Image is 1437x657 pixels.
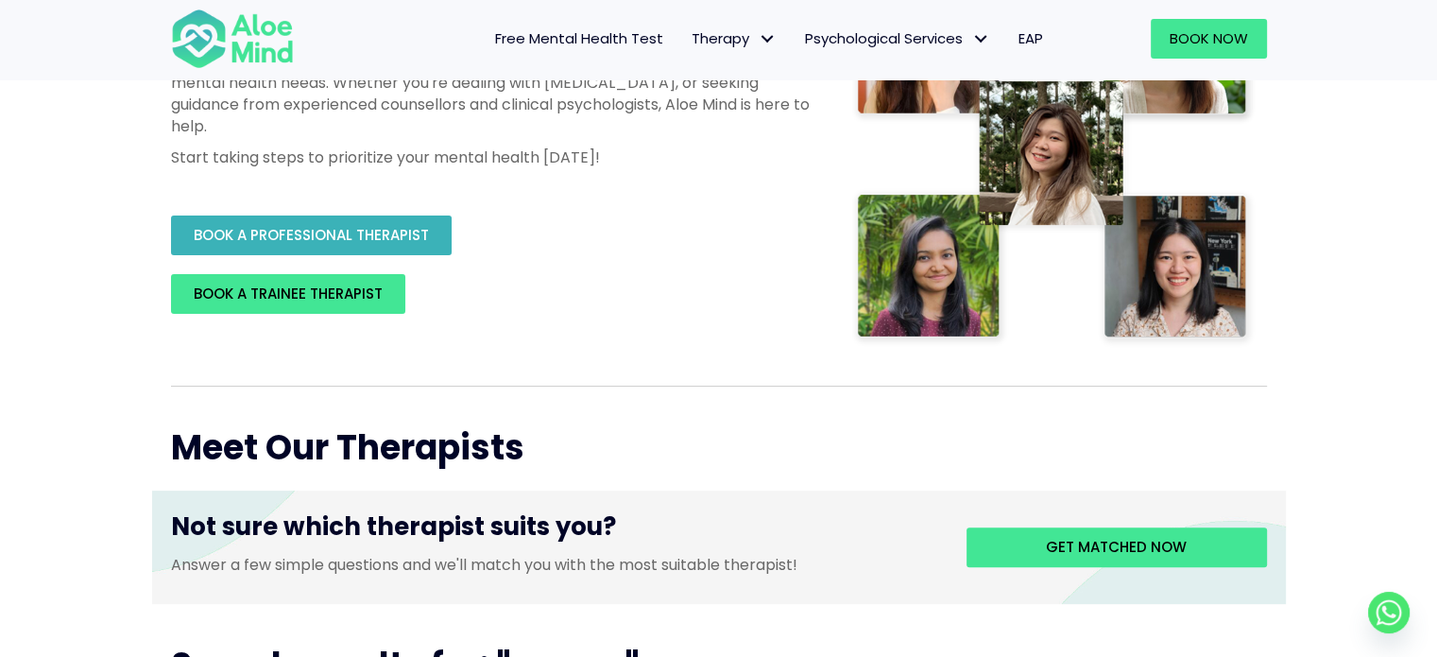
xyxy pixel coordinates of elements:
[791,19,1004,59] a: Psychological ServicesPsychological Services: submenu
[171,424,524,472] span: Meet Our Therapists
[692,28,777,48] span: Therapy
[1368,592,1410,633] a: Whatsapp
[171,49,813,137] p: Discover professional therapy and counselling services tailored to support your mental health nee...
[481,19,677,59] a: Free Mental Health Test
[171,274,405,314] a: BOOK A TRAINEE THERAPIST
[754,26,781,53] span: Therapy: submenu
[1151,19,1267,59] a: Book Now
[171,8,294,70] img: Aloe mind Logo
[967,527,1267,567] a: Get matched now
[495,28,663,48] span: Free Mental Health Test
[171,147,813,168] p: Start taking steps to prioritize your mental health [DATE]!
[194,284,383,303] span: BOOK A TRAINEE THERAPIST
[677,19,791,59] a: TherapyTherapy: submenu
[805,28,990,48] span: Psychological Services
[318,19,1057,59] nav: Menu
[1170,28,1248,48] span: Book Now
[171,510,938,553] h3: Not sure which therapist suits you?
[194,225,429,245] span: BOOK A PROFESSIONAL THERAPIST
[171,554,938,576] p: Answer a few simple questions and we'll match you with the most suitable therapist!
[1046,537,1187,557] span: Get matched now
[171,216,452,255] a: BOOK A PROFESSIONAL THERAPIST
[1018,28,1043,48] span: EAP
[1004,19,1057,59] a: EAP
[967,26,995,53] span: Psychological Services: submenu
